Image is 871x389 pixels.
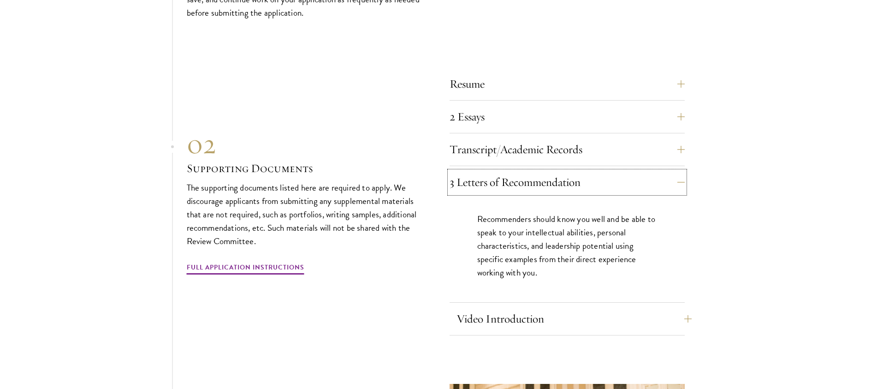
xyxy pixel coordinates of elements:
[450,138,685,161] button: Transcript/Academic Records
[187,161,422,176] h3: Supporting Documents
[187,262,304,276] a: Full Application Instructions
[477,212,657,279] p: Recommenders should know you well and be able to speak to your intellectual abilities, personal c...
[450,73,685,95] button: Resume
[456,308,692,330] button: Video Introduction
[187,181,422,248] p: The supporting documents listed here are required to apply. We discourage applicants from submitt...
[450,106,685,128] button: 2 Essays
[450,171,685,193] button: 3 Letters of Recommendation
[187,127,422,161] div: 02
